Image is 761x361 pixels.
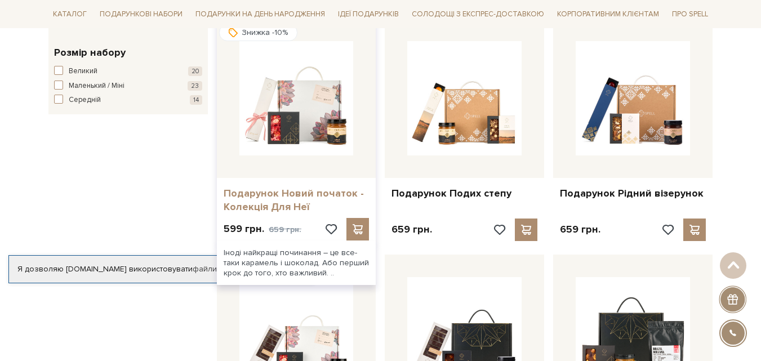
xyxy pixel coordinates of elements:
[190,95,202,105] span: 14
[54,45,126,60] span: Розмір набору
[69,95,101,106] span: Середній
[407,5,549,24] a: Солодощі з експрес-доставкою
[54,95,202,106] button: Середній 14
[391,223,432,236] p: 659 грн.
[269,225,301,234] span: 659 грн.
[333,6,403,23] a: Ідеї подарунків
[95,6,187,23] a: Подарункові набори
[54,81,202,92] button: Маленький / Міні 23
[560,223,600,236] p: 659 грн.
[188,81,202,91] span: 23
[188,66,202,76] span: 20
[391,187,537,200] a: Подарунок Подих степу
[193,264,244,274] a: файли cookie
[560,187,706,200] a: Подарунок Рідний візерунок
[224,187,370,213] a: Подарунок Новий початок - Колекція Для Неї
[553,6,664,23] a: Корпоративним клієнтам
[54,66,202,77] button: Великий 20
[217,241,376,286] div: Іноді найкращі починання – це все-таки карамель і шоколад. Або перший крок до того, хто важливий. ..
[667,6,713,23] a: Про Spell
[219,24,297,41] div: Знижка -10%
[191,6,330,23] a: Подарунки на День народження
[69,81,124,92] span: Маленький / Міні
[9,264,314,274] div: Я дозволяю [DOMAIN_NAME] використовувати
[69,66,97,77] span: Великий
[48,6,91,23] a: Каталог
[224,222,301,236] p: 599 грн.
